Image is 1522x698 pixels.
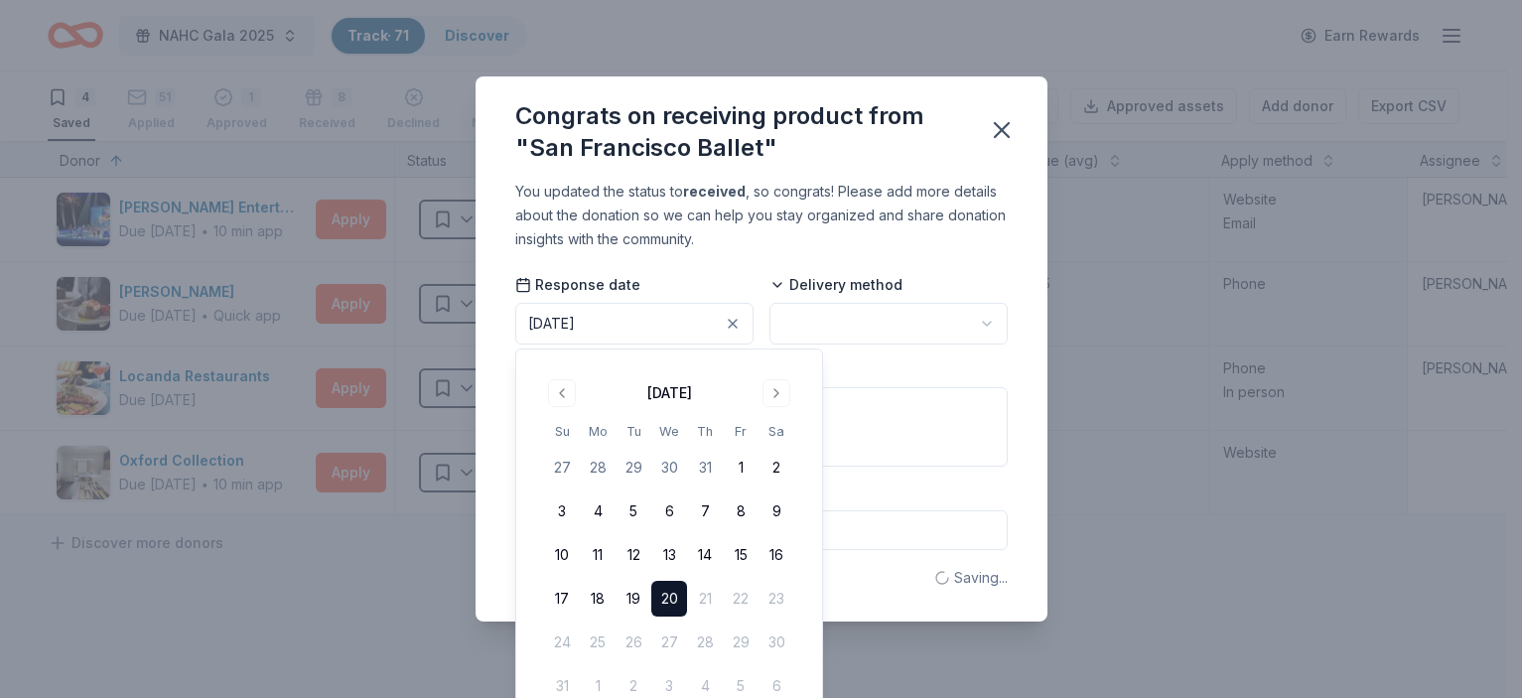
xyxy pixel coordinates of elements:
button: 16 [759,537,794,573]
button: 17 [544,581,580,617]
button: 18 [580,581,616,617]
button: 14 [687,537,723,573]
div: Congrats on receiving product from "San Francisco Ballet" [515,100,964,164]
th: Wednesday [651,421,687,442]
span: Delivery method [769,275,902,295]
button: 7 [687,493,723,529]
button: 15 [723,537,759,573]
button: [DATE] [515,303,754,345]
button: 3 [544,493,580,529]
button: 11 [580,537,616,573]
span: Response date [515,275,640,295]
th: Saturday [759,421,794,442]
button: 28 [580,450,616,486]
button: 1 [723,450,759,486]
th: Tuesday [616,421,651,442]
button: 9 [759,493,794,529]
button: 31 [687,450,723,486]
th: Sunday [544,421,580,442]
button: 13 [651,537,687,573]
button: 19 [616,581,651,617]
button: 12 [616,537,651,573]
button: 2 [759,450,794,486]
th: Friday [723,421,759,442]
div: [DATE] [528,312,575,336]
th: Thursday [687,421,723,442]
button: 10 [544,537,580,573]
button: 4 [580,493,616,529]
button: 5 [616,493,651,529]
div: You updated the status to , so congrats! Please add more details about the donation so we can hel... [515,180,1008,251]
div: [DATE] [647,381,692,405]
b: received [683,183,746,200]
button: 27 [544,450,580,486]
button: Go to previous month [548,379,576,407]
button: 20 [651,581,687,617]
button: 6 [651,493,687,529]
button: 30 [651,450,687,486]
button: 8 [723,493,759,529]
button: 29 [616,450,651,486]
th: Monday [580,421,616,442]
button: Go to next month [762,379,790,407]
